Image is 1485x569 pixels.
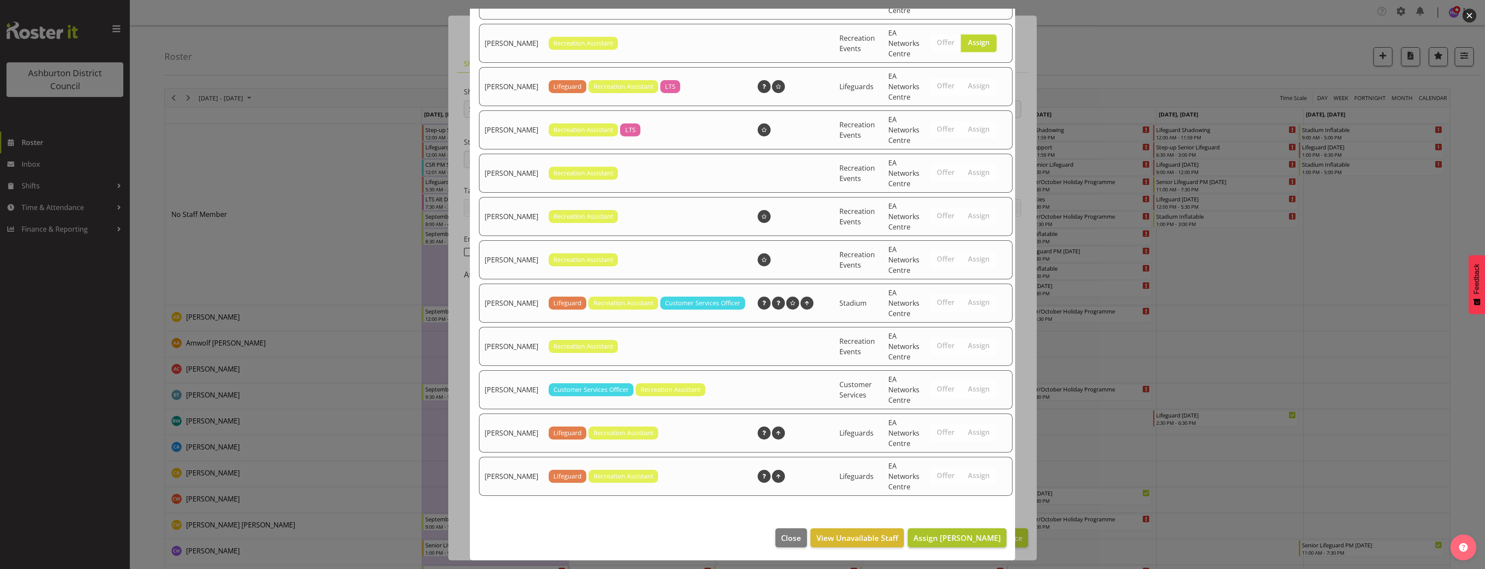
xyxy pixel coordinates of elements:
span: Recreation Assistant [553,342,613,351]
span: LTS [665,82,675,91]
span: Recreation Assistant [641,385,701,394]
span: Offer [937,298,955,307]
span: Recreation Assistant [594,298,653,308]
span: Recreation Events [839,163,875,183]
span: EA Networks Centre [888,461,919,491]
span: Recreation Assistant [594,428,653,438]
span: Recreation Assistant [553,212,613,221]
span: Offer [937,471,955,480]
span: Assign [968,471,990,480]
span: EA Networks Centre [888,288,919,318]
span: EA Networks Centre [888,375,919,405]
span: LTS [625,125,636,135]
button: Feedback - Show survey [1469,255,1485,314]
td: [PERSON_NAME] [479,457,543,496]
span: EA Networks Centre [888,418,919,448]
span: Close [781,532,801,543]
span: Recreation Events [839,250,875,270]
span: View Unavailable Staff [816,532,898,543]
td: [PERSON_NAME] [479,154,543,193]
span: Recreation Assistant [594,472,653,481]
span: Lifeguards [839,472,874,481]
span: Recreation Assistant [594,82,653,91]
span: Lifeguard [553,428,582,438]
span: Offer [937,385,955,393]
span: Lifeguard [553,472,582,481]
td: [PERSON_NAME] [479,197,543,236]
td: [PERSON_NAME] [479,67,543,106]
span: Customer Services Officer [553,385,629,394]
span: Lifeguards [839,428,874,438]
td: [PERSON_NAME] [479,284,543,323]
span: Assign [968,125,990,133]
span: EA Networks Centre [888,201,919,232]
span: EA Networks Centre [888,28,919,58]
span: Offer [937,255,955,263]
span: Feedback [1473,264,1481,294]
span: EA Networks Centre [888,115,919,145]
span: Assign [968,385,990,393]
span: EA Networks Centre [888,245,919,275]
span: Recreation Events [839,33,875,53]
td: [PERSON_NAME] [479,240,543,279]
img: help-xxl-2.png [1459,543,1468,552]
span: Assign [968,81,990,90]
td: [PERSON_NAME] [479,370,543,409]
span: Recreation Assistant [553,255,613,265]
span: Offer [937,81,955,90]
span: Recreation Assistant [553,125,613,135]
span: Offer [937,428,955,436]
span: Assign [968,298,990,307]
span: Stadium [839,298,867,308]
span: Customer Services Officer [665,298,740,308]
span: Offer [937,168,955,177]
span: Recreation Events [839,120,875,140]
span: Recreation Events [839,207,875,226]
span: Offer [937,38,955,47]
span: Assign [968,341,990,350]
span: Assign [968,168,990,177]
td: [PERSON_NAME] [479,110,543,149]
span: Offer [937,125,955,133]
span: Assign [PERSON_NAME] [913,533,1001,543]
span: Lifeguard [553,298,582,308]
span: Recreation Assistant [553,39,613,48]
span: EA Networks Centre [888,71,919,102]
span: Assign [968,255,990,263]
span: EA Networks Centre [888,158,919,188]
span: Assign [968,38,990,47]
span: Lifeguard [553,82,582,91]
span: Offer [937,211,955,220]
button: Assign [PERSON_NAME] [908,528,1006,547]
span: Customer Services [839,380,872,400]
button: View Unavailable Staff [810,528,903,547]
td: [PERSON_NAME] [479,414,543,453]
span: Lifeguards [839,82,874,91]
span: EA Networks Centre [888,331,919,362]
td: [PERSON_NAME] [479,24,543,63]
span: Assign [968,428,990,436]
span: Assign [968,211,990,220]
span: Offer [937,341,955,350]
span: Recreation Events [839,336,875,356]
td: [PERSON_NAME] [479,327,543,366]
button: Close [775,528,807,547]
span: Recreation Assistant [553,168,613,178]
